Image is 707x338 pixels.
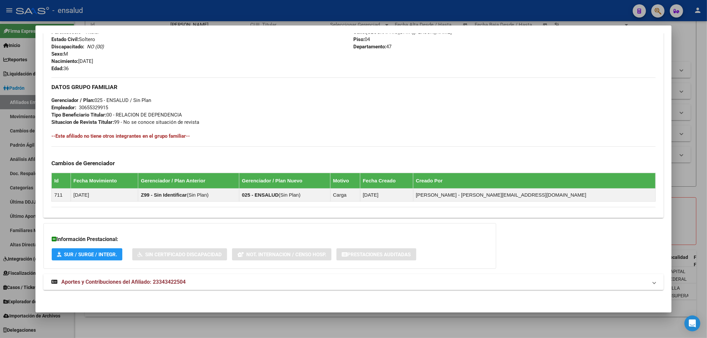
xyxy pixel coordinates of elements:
h4: --Este afiliado no tiene otros integrantes en el grupo familiar-- [51,132,656,140]
th: Id [51,173,71,188]
button: Prestaciones Auditadas [336,248,416,261]
td: [PERSON_NAME] - [PERSON_NAME][EMAIL_ADDRESS][DOMAIN_NAME] [413,188,656,201]
td: ( ) [138,188,239,201]
th: Fecha Creado [360,173,413,188]
td: 711 [51,188,71,201]
td: ( ) [239,188,330,201]
td: Carga [330,188,360,201]
button: Not. Internacion / Censo Hosp. [232,248,331,261]
span: 36 [51,66,69,72]
h3: Cambios de Gerenciador [51,160,656,167]
th: Gerenciador / Plan Nuevo [239,173,330,188]
strong: Edad: [51,66,63,72]
span: SUR / SURGE / INTEGR. [64,252,117,258]
strong: 025 - ENSALUD [242,192,279,198]
strong: Piso: [354,36,365,42]
span: 0 - Titular [51,29,99,35]
button: Sin Certificado Discapacidad [132,248,227,261]
strong: Departamento: [354,44,386,50]
mat-expansion-panel-header: Aportes y Contribuciones del Afiliado: 23343422504 [43,274,664,290]
strong: Tipo Beneficiario Titular: [51,112,106,118]
strong: Calle: [354,29,366,35]
span: 025 - ENSALUD / Sin Plan [51,97,151,103]
button: SUR / SURGE / INTEGR. [52,248,122,261]
span: Sin Plan [189,192,207,198]
span: Aportes y Contribuciones del Afiliado: 23343422504 [61,279,186,285]
strong: Estado Civil: [51,36,79,42]
strong: Empleador: [51,105,76,111]
span: Sin Certificado Discapacidad [145,252,222,258]
span: 00 - RELACION DE DEPENDENCIA [51,112,182,118]
span: 47 [354,44,392,50]
h3: DATOS GRUPO FAMILIAR [51,83,656,91]
div: 30655329915 [79,104,108,111]
span: 99 - No se conoce situación de revista [51,119,199,125]
strong: Gerenciador / Plan: [51,97,94,103]
span: Soltero [51,36,95,42]
td: [DATE] [360,188,413,201]
strong: Discapacitado: [51,44,84,50]
div: Open Intercom Messenger [684,315,700,331]
span: M [51,51,68,57]
th: Fecha Movimiento [71,173,138,188]
span: 04 [354,36,370,42]
th: Motivo [330,173,360,188]
strong: Nacimiento: [51,58,78,64]
th: Creado Por [413,173,656,188]
td: [DATE] [71,188,138,201]
span: Sin Plan [280,192,299,198]
h3: Información Prestacional: [52,235,488,243]
strong: Sexo: [51,51,64,57]
strong: Z99 - Sin Identificar [141,192,187,198]
span: [GEOGRAPHIC_DATA][PERSON_NAME] [354,29,452,35]
i: NO (00) [87,44,104,50]
span: Prestaciones Auditadas [347,252,411,258]
span: [DATE] [51,58,93,64]
strong: Parentesco: [51,29,78,35]
strong: Situacion de Revista Titular: [51,119,114,125]
th: Gerenciador / Plan Anterior [138,173,239,188]
span: Not. Internacion / Censo Hosp. [246,252,326,258]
